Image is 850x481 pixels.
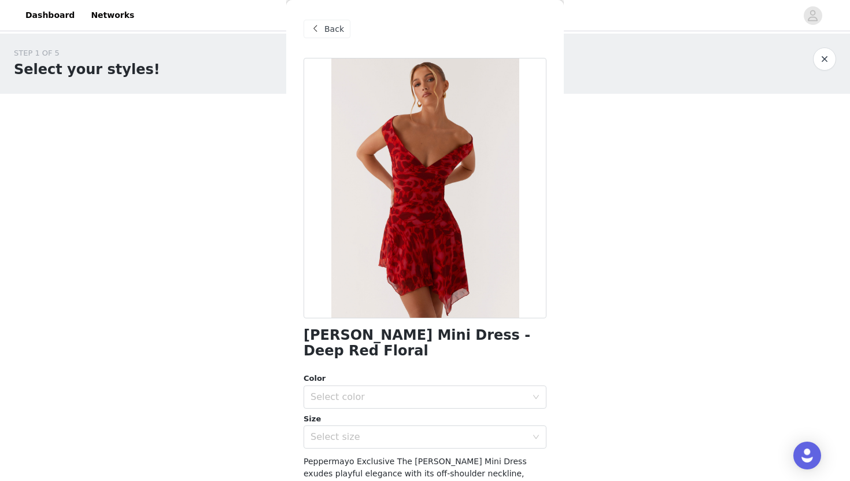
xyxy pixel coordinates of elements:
div: Select color [311,391,527,403]
div: Open Intercom Messenger [793,442,821,469]
span: Back [324,23,344,35]
div: STEP 1 OF 5 [14,47,160,59]
div: Size [304,413,546,425]
i: icon: down [533,434,539,442]
a: Networks [84,2,141,28]
a: Dashboard [19,2,82,28]
i: icon: down [533,394,539,402]
h1: [PERSON_NAME] Mini Dress - Deep Red Floral [304,328,546,359]
div: avatar [807,6,818,25]
h1: Select your styles! [14,59,160,80]
div: Color [304,373,546,384]
div: Select size [311,431,527,443]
